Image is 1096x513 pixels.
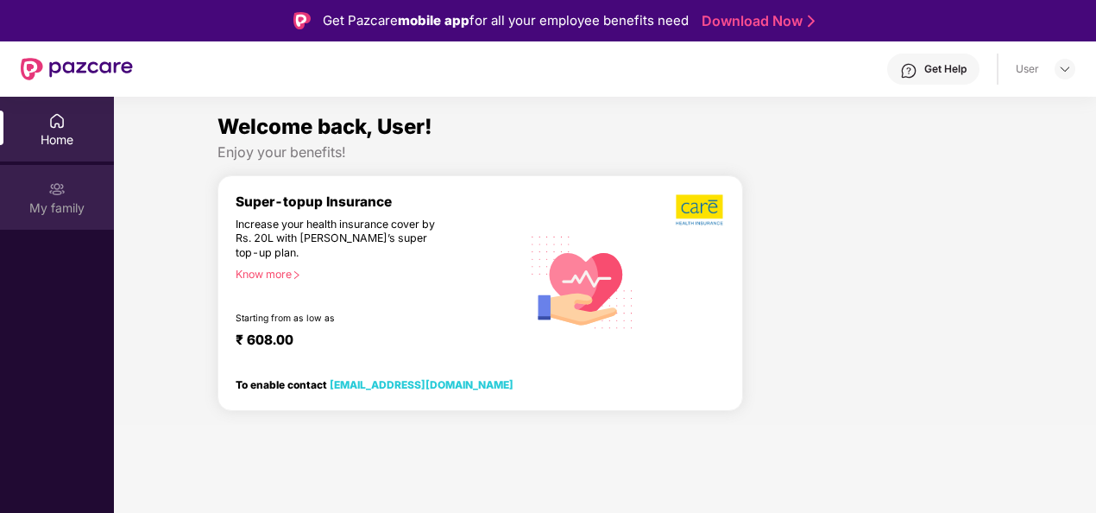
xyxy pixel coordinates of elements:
div: Enjoy your benefits! [217,143,992,161]
a: [EMAIL_ADDRESS][DOMAIN_NAME] [330,378,513,391]
img: b5dec4f62d2307b9de63beb79f102df3.png [676,193,725,226]
span: Welcome back, User! [217,114,432,139]
img: Stroke [808,12,815,30]
div: Get Help [924,62,967,76]
img: svg+xml;base64,PHN2ZyBpZD0iRHJvcGRvd24tMzJ4MzIiIHhtbG5zPSJodHRwOi8vd3d3LnczLm9yZy8yMDAwL3N2ZyIgd2... [1058,62,1072,76]
div: To enable contact [236,378,513,390]
div: Know more [236,268,511,280]
img: svg+xml;base64,PHN2ZyB4bWxucz0iaHR0cDovL3d3dy53My5vcmcvMjAwMC9zdmciIHhtbG5zOnhsaW5rPSJodHRwOi8vd3... [521,219,644,344]
span: right [292,270,301,280]
img: svg+xml;base64,PHN2ZyBpZD0iSG9tZSIgeG1sbnM9Imh0dHA6Ly93d3cudzMub3JnLzIwMDAvc3ZnIiB3aWR0aD0iMjAiIG... [48,112,66,130]
div: Starting from as low as [236,313,448,325]
img: svg+xml;base64,PHN2ZyBpZD0iSGVscC0zMngzMiIgeG1sbnM9Imh0dHA6Ly93d3cudzMub3JnLzIwMDAvc3ZnIiB3aWR0aD... [900,62,917,79]
img: svg+xml;base64,PHN2ZyB3aWR0aD0iMjAiIGhlaWdodD0iMjAiIHZpZXdCb3g9IjAgMCAyMCAyMCIgZmlsbD0ibm9uZSIgeG... [48,180,66,198]
img: Logo [293,12,311,29]
div: Increase your health insurance cover by Rs. 20L with [PERSON_NAME]’s super top-up plan. [236,218,447,261]
div: Super-topup Insurance [236,193,521,210]
div: Get Pazcare for all your employee benefits need [323,10,689,31]
a: Download Now [702,12,809,30]
div: ₹ 608.00 [236,332,504,352]
strong: mobile app [398,12,469,28]
div: User [1016,62,1039,76]
img: New Pazcare Logo [21,58,133,80]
